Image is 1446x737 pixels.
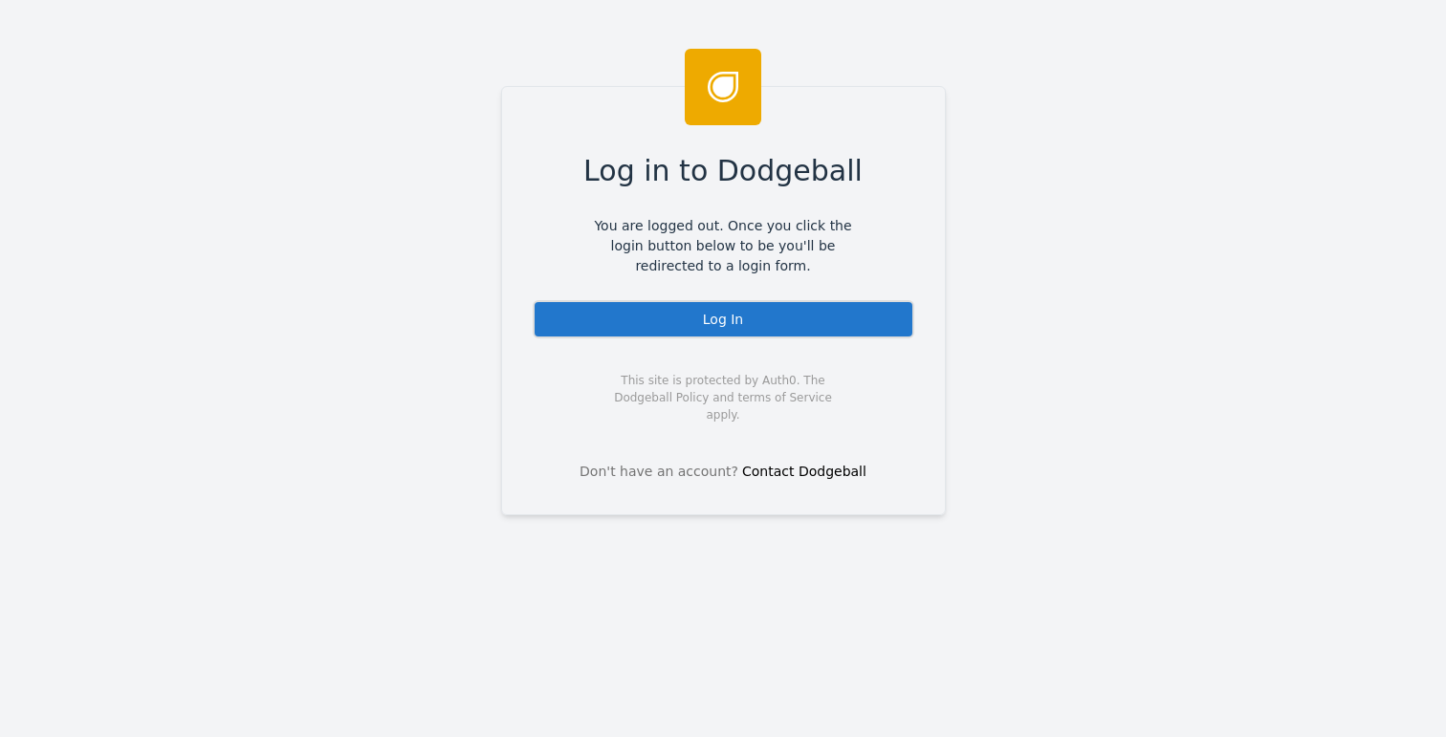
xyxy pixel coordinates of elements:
[742,464,866,479] a: Contact Dodgeball
[598,372,849,423] span: This site is protected by Auth0. The Dodgeball Policy and terms of Service apply.
[533,300,914,338] div: Log In
[581,216,866,276] span: You are logged out. Once you click the login button below to be you'll be redirected to a login f...
[580,462,738,482] span: Don't have an account?
[583,149,863,192] span: Log in to Dodgeball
